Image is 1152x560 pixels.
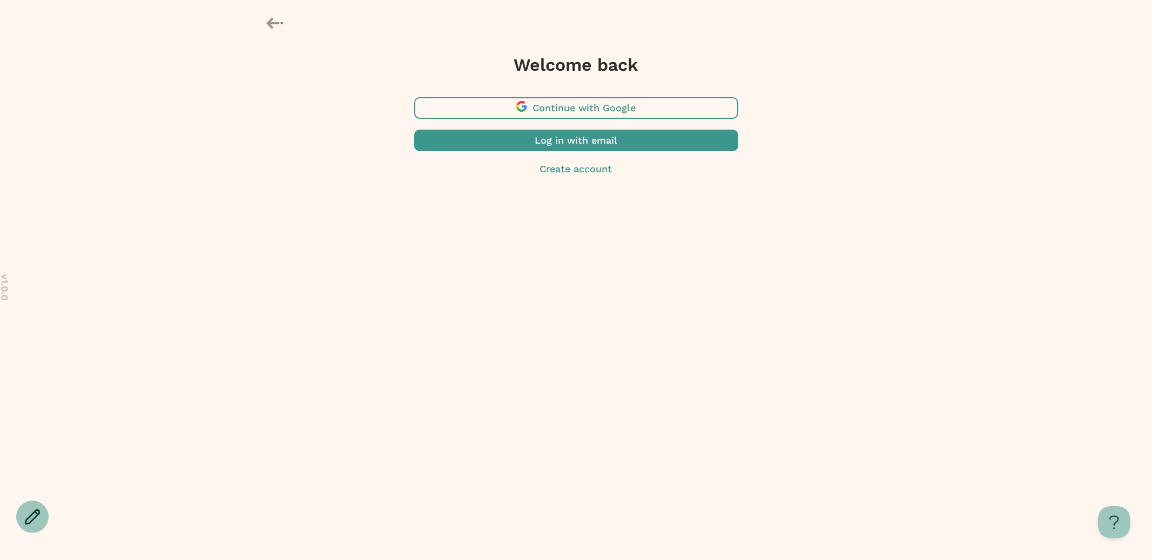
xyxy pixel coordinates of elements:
[414,130,738,151] button: Log in with email
[414,97,738,119] button: Continue with Google
[414,54,738,76] h3: Welcome back
[414,162,738,176] button: Create account
[1098,506,1130,538] iframe: Help Scout Beacon - Open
